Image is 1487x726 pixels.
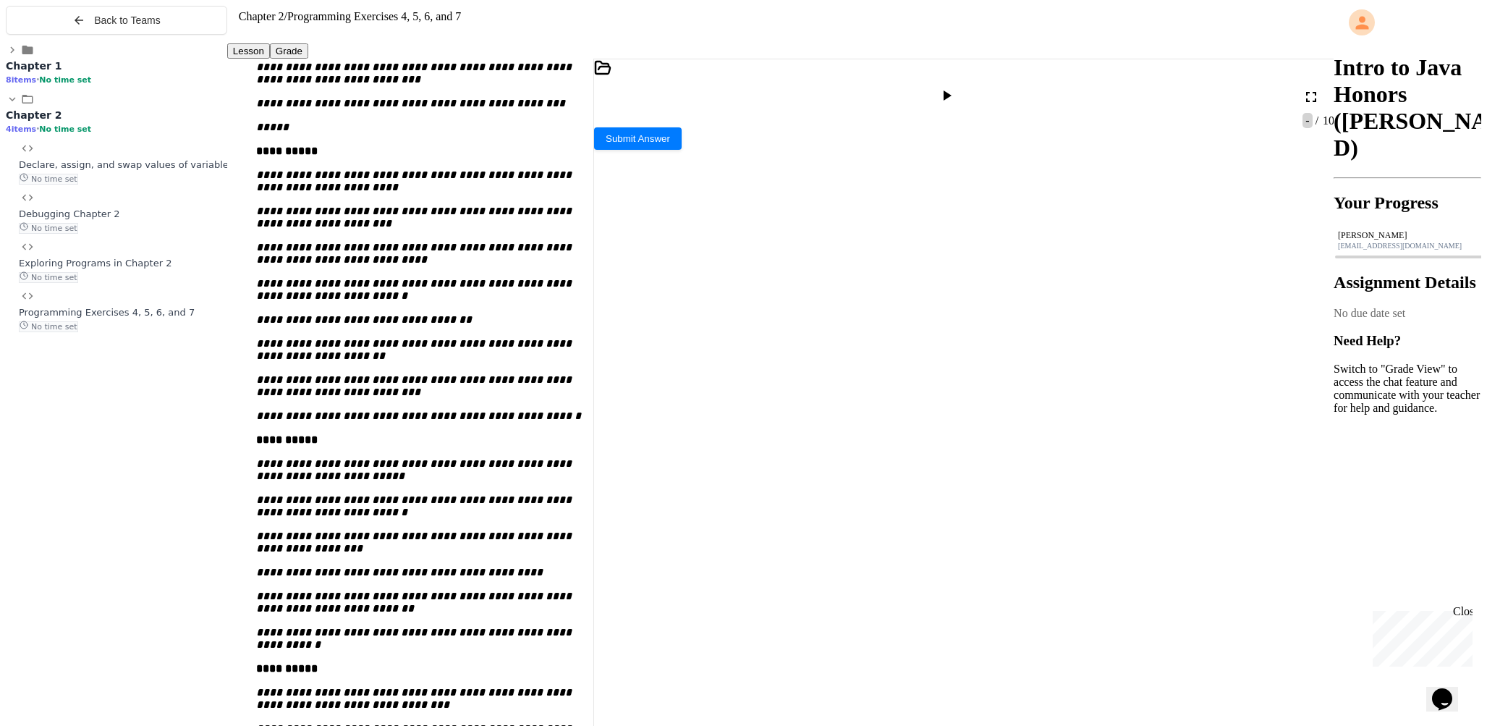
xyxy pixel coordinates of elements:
span: 10 [1320,114,1334,127]
button: Grade [270,43,308,59]
iframe: chat widget [1426,668,1473,712]
span: Programming Exercises 4, 5, 6, and 7 [287,10,461,22]
span: Chapter 2 [6,109,62,121]
h2: Assignment Details [1334,273,1481,292]
span: - [1302,113,1312,128]
span: Exploring Programs in Chapter 2 [19,258,171,269]
div: My Account [1334,6,1481,39]
button: Submit Answer [594,127,682,150]
div: [EMAIL_ADDRESS][DOMAIN_NAME] [1338,242,1477,250]
span: No time set [39,124,91,134]
span: No time set [19,272,78,283]
iframe: chat widget [1367,605,1473,667]
span: Submit Answer [606,133,670,144]
span: Chapter 1 [6,60,62,72]
h3: Need Help? [1334,333,1481,349]
span: • [36,124,39,134]
h2: Your Progress [1334,193,1481,213]
button: Lesson [227,43,270,59]
span: / [1316,114,1318,127]
h1: Intro to Java Honors ([PERSON_NAME] D) [1334,54,1481,161]
span: Declare, assign, and swap values of variables [19,159,234,170]
span: Programming Exercises 4, 5, 6, and 7 [19,307,195,318]
div: Chat with us now!Close [6,6,100,92]
span: Chapter 2 [239,10,284,22]
span: No time set [19,223,78,234]
p: Switch to "Grade View" to access the chat feature and communicate with your teacher for help and ... [1334,363,1481,415]
span: No time set [39,75,91,85]
div: No due date set [1334,307,1481,320]
span: Back to Teams [94,14,161,26]
span: 8 items [6,75,36,85]
span: • [36,75,39,85]
div: [PERSON_NAME] [1338,230,1477,241]
span: 4 items [6,124,36,134]
span: No time set [19,174,78,185]
span: No time set [19,321,78,332]
span: / [284,10,287,22]
span: Debugging Chapter 2 [19,208,120,219]
button: Back to Teams [6,6,227,35]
